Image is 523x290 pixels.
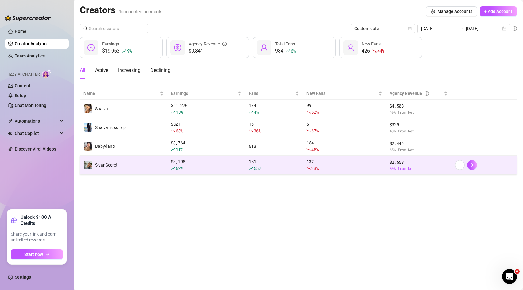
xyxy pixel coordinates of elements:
span: arrow-right [45,252,50,257]
span: Babydanix [95,144,115,149]
span: 6 [515,269,520,274]
a: Settings [15,275,31,280]
th: Fans [245,88,303,100]
span: Chat Copilot [15,128,58,138]
th: New Fans [303,88,386,100]
span: rise [171,110,175,114]
div: 6 [306,121,382,134]
th: Earnings [167,88,245,100]
span: calendar [408,27,412,30]
span: Name [83,90,159,97]
span: 52 % [311,109,318,115]
div: $ 821 [171,121,241,134]
span: user [260,44,268,51]
img: SivanSecret [84,161,92,169]
span: fall [306,110,311,114]
input: Start date [421,25,456,32]
img: AI Chatter [42,69,52,78]
span: 23 % [311,165,318,171]
button: Manage Accounts [426,6,477,16]
span: 44 % [377,48,384,54]
span: Shalva_ruso_vip [95,125,126,130]
a: Setup [15,93,26,98]
span: 65 % from Net [390,147,448,153]
img: Shalva [84,104,92,113]
div: $ 3,764 [171,139,241,153]
span: New Fans [362,41,381,46]
a: Chat Monitoring [15,103,46,108]
div: 99 [306,102,382,116]
span: SivanSecret [95,163,117,167]
div: $ 11,270 [171,102,241,116]
span: thunderbolt [8,119,13,123]
span: 4 % [254,109,258,115]
strong: Unlock $100 AI Credits [21,214,63,226]
span: 11 % [176,147,183,152]
a: Home [15,29,26,34]
a: Discover Viral Videos [15,147,56,151]
a: Content [15,83,30,88]
span: Manage Accounts [437,9,472,14]
span: $ 2,446 [390,140,448,147]
div: $ 3,198 [171,158,241,172]
a: Team Analytics [15,53,45,58]
div: 137 [306,158,382,172]
span: fall [249,129,253,133]
span: fall [372,49,377,53]
span: question-circle [425,90,429,97]
img: logo-BBDzfeDw.svg [5,15,51,21]
span: question-circle [222,41,227,47]
span: to [459,26,463,31]
div: 984 [275,47,295,55]
div: All [80,67,85,74]
span: dollar-circle [87,44,95,51]
span: Izzy AI Chatter [9,72,40,77]
span: 4 connected accounts [118,9,163,14]
span: 40 % from Net [390,109,448,115]
div: $19,053 [102,47,132,55]
span: 80 % from Net [390,166,448,171]
div: 426 [362,47,384,55]
h2: Creators [80,4,163,16]
span: gift [11,217,17,223]
div: Declining [150,67,171,74]
span: rise [286,49,290,53]
button: right [467,160,477,170]
span: Custom date [354,24,411,33]
div: 174 [249,102,299,116]
span: $9,841 [189,47,227,55]
a: Creator Analytics [15,39,64,49]
input: End date [466,25,501,32]
span: 63 % [176,128,183,134]
iframe: Intercom live chat [502,269,517,284]
span: 67 % [311,128,318,134]
div: 613 [249,143,299,150]
span: fall [306,166,311,170]
div: Active [95,67,108,74]
span: user [347,44,354,51]
span: search [83,26,88,31]
div: Agency Revenue [390,90,443,97]
span: fall [171,129,175,133]
span: Earnings [102,41,119,46]
th: Name [80,88,167,100]
div: 181 [249,158,299,172]
span: Automations [15,116,58,126]
span: fall [306,147,311,152]
span: Share your link and earn unlimited rewards [11,231,63,243]
span: + Add Account [484,9,512,14]
span: swap-right [459,26,463,31]
img: Babydanix [84,142,92,151]
span: fall [306,129,311,133]
span: $ 4,508 [390,103,448,109]
span: Earnings [171,90,237,97]
button: Start nowarrow-right [11,249,63,259]
span: rise [122,49,126,53]
span: Start now [24,252,43,257]
span: 6 % [291,48,295,54]
span: more [458,163,462,167]
span: rise [249,110,253,114]
span: $ 329 [390,121,448,128]
span: 9 % [127,48,132,54]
